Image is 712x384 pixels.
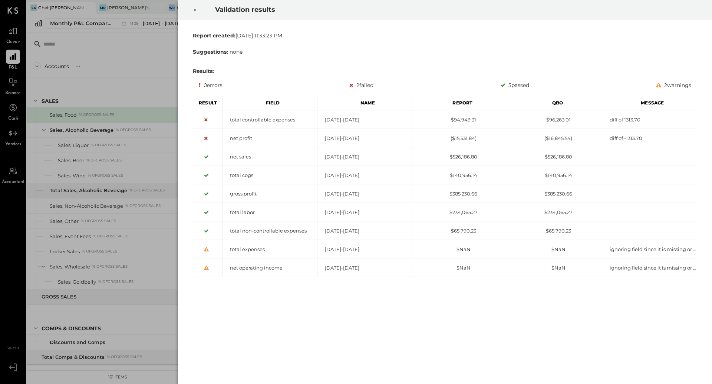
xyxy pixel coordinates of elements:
[317,246,412,253] div: [DATE]-[DATE]
[507,153,602,160] div: $526,186.80
[193,68,214,74] b: Results:
[222,227,317,234] div: total non-controllable expenses
[222,135,317,142] div: net profit
[602,246,697,253] div: ignoring field since it is missing or hidden from report
[602,135,697,142] div: diff of -1313.70
[222,116,317,123] div: total controllable expenses
[317,135,412,142] div: [DATE]-[DATE]
[317,264,412,271] div: [DATE]-[DATE]
[222,190,317,197] div: gross profit
[602,264,697,271] div: ignoring field since it is missing or hidden from report
[349,81,373,90] div: 2 failed
[215,0,613,19] h2: Validation results
[412,135,507,142] div: ($15,531.84)
[412,116,507,123] div: $94,949.31
[193,32,697,39] div: [DATE] 11:33:23 PM
[317,190,412,197] div: [DATE]-[DATE]
[412,190,507,197] div: $385,230.66
[507,264,602,271] div: $NaN
[412,153,507,160] div: $526,186.80
[507,96,602,110] div: Qbo
[317,153,412,160] div: [DATE]-[DATE]
[230,49,243,55] span: none
[193,96,222,110] div: Result
[222,96,317,110] div: Field
[507,172,602,179] div: $140,956.14
[412,96,507,110] div: Report
[193,49,228,55] b: Suggestions:
[222,264,317,271] div: net operating income
[412,227,507,234] div: $65,790.23
[507,190,602,197] div: $385,230.66
[602,116,697,123] div: diff of 1313.70
[199,81,222,90] div: 0 errors
[412,264,507,271] div: $NaN
[222,246,317,253] div: total expenses
[317,96,412,110] div: Name
[507,135,602,142] div: ($16,845.54)
[193,32,235,39] b: Report created:
[507,227,602,234] div: $65,790.23
[507,116,602,123] div: $96,263.01
[500,81,529,90] div: 5 passed
[602,96,697,110] div: Message
[222,209,317,216] div: total labor
[507,209,602,216] div: $234,065.27
[412,172,507,179] div: $140,956.14
[222,153,317,160] div: net sales
[222,172,317,179] div: total cogs
[656,81,691,90] div: 2 warnings
[412,209,507,216] div: $234,065.27
[412,246,507,253] div: $NaN
[317,227,412,234] div: [DATE]-[DATE]
[507,246,602,253] div: $NaN
[317,209,412,216] div: [DATE]-[DATE]
[317,116,412,123] div: [DATE]-[DATE]
[317,172,412,179] div: [DATE]-[DATE]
